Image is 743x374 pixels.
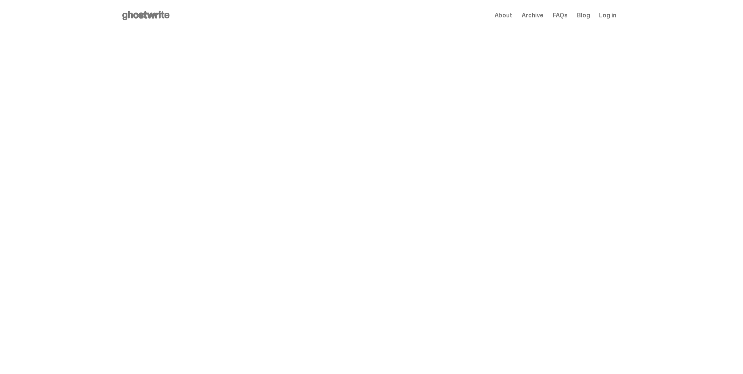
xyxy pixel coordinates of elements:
[495,12,512,19] a: About
[577,12,590,19] a: Blog
[553,12,568,19] a: FAQs
[599,12,616,19] a: Log in
[522,12,543,19] a: Archive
